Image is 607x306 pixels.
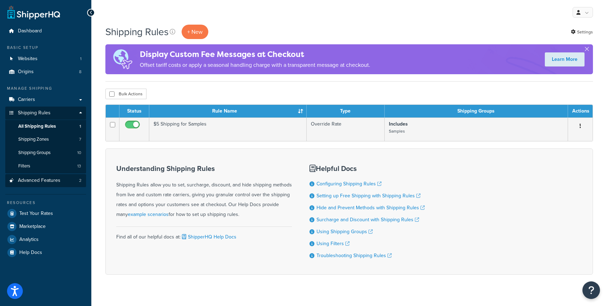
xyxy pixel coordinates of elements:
[5,93,86,106] a: Carriers
[18,56,38,62] span: Websites
[389,128,405,134] small: Samples
[5,246,86,259] a: Help Docs
[568,105,593,117] th: Actions
[5,107,86,120] a: Shipping Rules
[18,69,34,75] span: Origins
[79,178,81,184] span: 2
[307,117,385,141] td: Override Rate
[7,5,60,19] a: ShipperHQ Home
[80,56,81,62] span: 1
[5,174,86,187] a: Advanced Features 2
[18,178,60,184] span: Advanced Features
[5,120,86,133] a: All Shipping Rules 1
[571,27,593,37] a: Settings
[5,146,86,159] a: Shipping Groups 10
[77,150,81,156] span: 10
[5,207,86,220] a: Test Your Rates
[5,133,86,146] a: Shipping Zones 7
[119,105,149,117] th: Status
[5,200,86,206] div: Resources
[545,52,585,66] a: Learn More
[5,174,86,187] li: Advanced Features
[309,165,425,172] h3: Helpful Docs
[5,52,86,65] li: Websites
[5,133,86,146] li: Shipping Zones
[149,117,307,141] td: $5 Shipping for Samples
[116,227,292,242] div: Find all of our helpful docs at:
[18,97,35,103] span: Carriers
[140,49,370,60] h4: Display Custom Fee Messages at Checkout
[149,105,307,117] th: Rule Name : activate to sort column ascending
[5,233,86,246] a: Analytics
[389,120,408,128] strong: Includes
[116,165,292,172] h3: Understanding Shipping Rules
[582,281,600,299] button: Open Resource Center
[79,69,81,75] span: 8
[19,211,53,217] span: Test Your Rates
[316,204,425,211] a: Hide and Prevent Methods with Shipping Rules
[5,220,86,233] a: Marketplace
[307,105,385,117] th: Type
[105,89,146,99] button: Bulk Actions
[140,60,370,70] p: Offset tariff costs or apply a seasonal handling charge with a transparent message at checkout.
[77,163,81,169] span: 13
[18,123,56,129] span: All Shipping Rules
[5,146,86,159] li: Shipping Groups
[79,123,81,129] span: 1
[316,228,373,235] a: Using Shipping Groups
[18,163,30,169] span: Filters
[5,65,86,78] li: Origins
[5,65,86,78] a: Origins 8
[181,233,236,241] a: ShipperHQ Help Docs
[385,105,568,117] th: Shipping Groups
[18,136,49,142] span: Shipping Zones
[316,180,381,187] a: Configuring Shipping Rules
[18,28,42,34] span: Dashboard
[128,211,169,218] a: example scenarios
[316,192,420,199] a: Setting up Free Shipping with Shipping Rules
[18,150,51,156] span: Shipping Groups
[19,250,42,256] span: Help Docs
[5,85,86,91] div: Manage Shipping
[5,160,86,173] a: Filters 13
[5,25,86,38] a: Dashboard
[19,224,46,230] span: Marketplace
[18,110,51,116] span: Shipping Rules
[316,252,392,259] a: Troubleshooting Shipping Rules
[116,165,292,219] div: Shipping Rules allow you to set, surcharge, discount, and hide shipping methods from live and cus...
[19,237,39,243] span: Analytics
[79,136,81,142] span: 7
[316,240,350,247] a: Using Filters
[5,52,86,65] a: Websites 1
[5,120,86,133] li: All Shipping Rules
[105,25,169,39] h1: Shipping Rules
[182,25,208,39] p: + New
[316,216,419,223] a: Surcharge and Discount with Shipping Rules
[5,107,86,173] li: Shipping Rules
[5,45,86,51] div: Basic Setup
[5,160,86,173] li: Filters
[105,44,140,74] img: duties-banner-06bc72dcb5fe05cb3f9472aba00be2ae8eb53ab6f0d8bb03d382ba314ac3c341.png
